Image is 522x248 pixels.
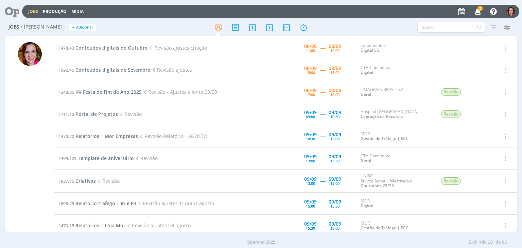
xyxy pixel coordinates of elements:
span: ----- [320,89,325,95]
div: 08/09 [329,44,341,49]
span: ----- [320,155,325,161]
span: Conteúdos digitais de Outubro [75,45,148,51]
a: Jobs [28,8,38,14]
button: Produção [41,9,69,14]
span: Revisão - Ajustes cliente 03/09 [142,89,217,95]
button: Mídia [69,9,86,14]
span: Revisão Relatório - AGOSTO [138,133,207,139]
span: Conteúdos digitais de Setembro [75,67,151,73]
div: MOR [361,221,431,231]
span: + [71,24,75,31]
span: 1937.15 [58,178,74,184]
span: Revisão [441,177,461,185]
a: 1499.123Template de aniversário [58,155,134,161]
a: Digital [361,69,373,75]
div: 09/09 [304,222,317,226]
div: 08/09 [304,66,317,71]
span: 1499.123 [58,155,76,161]
div: LIMAGRAIN BRASIL S.A. [361,87,431,97]
div: 12:00 [330,137,340,141]
div: 13:00 [306,181,315,185]
span: 1248.35 [58,89,74,95]
div: 09/09 [304,132,317,137]
div: 10:30 [306,137,315,141]
div: 08/09 [304,44,317,49]
a: 1711.13Portal de Projetos [58,111,118,117]
a: Geral [361,158,371,163]
span: 20 [488,239,493,246]
div: 15:00 [306,204,315,208]
div: UNISC [361,174,431,188]
div: 09/09 [329,222,341,226]
span: Portal de Projetos [75,111,118,117]
button: B [506,5,515,17]
div: 09/09 [329,154,341,159]
div: 15:30 [330,204,340,208]
div: 15:00 [330,181,340,185]
span: Adicionar [76,25,93,30]
span: Revisão [134,155,157,161]
button: +Adicionar [69,24,96,31]
a: Gestão de Tráfego | ECC [361,225,408,231]
div: 12:00 [330,49,340,52]
span: Jobs [8,24,19,30]
a: Produção [43,8,67,14]
div: Hospital [GEOGRAPHIC_DATA] [361,109,431,119]
div: 13:00 [306,159,315,163]
span: 1470.15 [58,223,74,229]
div: 17:00 [306,93,315,96]
span: KV Festa de Fim de Ano 2025 [75,89,142,95]
span: ----- [320,67,325,73]
span: ----- [320,200,325,207]
button: 2 [470,5,484,18]
div: 15:00 [306,71,315,74]
span: Exibindo [469,239,487,246]
div: 18:00 [330,93,340,96]
a: Captação de Recursos [361,113,404,119]
span: Relatórios | Mor Empresas [75,133,138,139]
span: Revisão [441,110,461,118]
span: Revisão ajustes rel agosto [125,222,190,229]
div: CTA-Continental [361,154,431,163]
span: Revisão ajustes 1ª quinz agosto [136,200,214,207]
div: MOR [361,131,431,141]
span: Template de aniversário [78,155,134,161]
div: 09/09 [304,154,317,159]
span: 1808.25 [58,200,74,207]
span: 2 [477,6,483,11]
span: 1478.43 [58,45,74,51]
div: 10:30 [330,115,340,119]
div: 15:30 [306,226,315,230]
img: B [18,42,42,66]
div: LG Sementes [361,43,431,53]
span: Relatório tráfego | IG e FB [75,200,136,207]
div: 08/09 [304,88,317,93]
a: Geral [361,91,371,97]
a: 1937.15Criativos [58,178,96,184]
div: 09/09 [329,177,341,181]
span: ----- [320,178,325,184]
span: / [PERSON_NAME] [21,24,62,30]
span: Revisão [118,111,141,117]
a: Mídia [71,8,84,14]
a: Stricto Sensu - Mestrado e Doutorado 25/26 [361,178,412,189]
span: ----- [320,45,325,51]
div: 09/09 [304,199,317,204]
div: 16:00 [330,71,340,74]
div: 13:30 [330,159,340,163]
span: de [495,239,501,246]
a: Digital [361,203,373,209]
div: MOR [361,199,431,209]
span: ----- [320,133,325,139]
div: 09/09 [329,110,341,115]
div: 11:00 [306,49,315,52]
a: 1478.43Conteúdos digitais de Outubro [58,45,148,51]
span: 1470.20 [58,133,74,139]
img: B [506,7,515,16]
a: 1808.25Relatório tráfego | IG e FB [58,200,136,207]
button: Jobs [26,9,40,14]
div: 09/09 [329,199,341,204]
span: ----- [320,222,325,229]
a: 1470.20Relatórios | Mor Empresas [58,133,138,139]
span: ----- [320,111,325,117]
